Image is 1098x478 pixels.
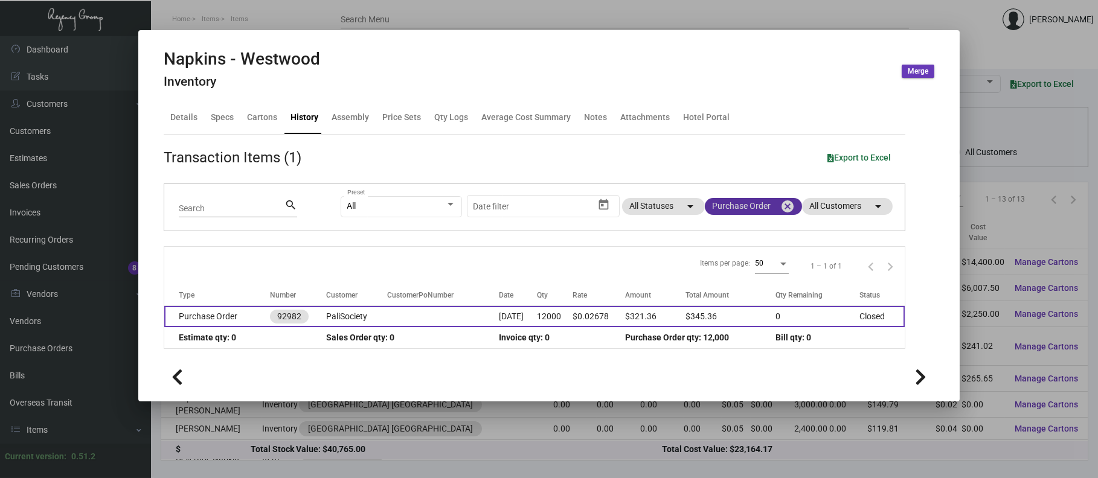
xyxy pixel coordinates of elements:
mat-select: Items per page: [755,258,789,268]
div: Qty Remaining [775,290,859,301]
span: Export to Excel [827,153,891,162]
mat-chip: All Customers [802,198,893,215]
td: 0 [775,306,859,327]
span: All [347,201,356,211]
button: Previous page [861,257,881,276]
div: Current version: [5,450,66,463]
div: 1 – 1 of 1 [811,261,842,272]
mat-chip: 92982 [270,310,309,323]
div: Price Sets [382,111,421,124]
div: Average Cost Summary [481,111,571,124]
div: Amount [625,290,686,301]
mat-icon: cancel [780,199,795,214]
td: [DATE] [499,306,536,327]
span: Sales Order qty: 0 [326,333,394,342]
div: Items per page: [700,258,750,269]
div: Status [859,290,905,301]
div: CustomerPoNumber [387,290,454,301]
div: Transaction Items (1) [164,147,301,168]
span: Invoice qty: 0 [499,333,550,342]
div: Rate [573,290,587,301]
div: Qty [537,290,548,301]
mat-chip: All Statuses [622,198,705,215]
span: 50 [755,259,763,267]
h2: Napkins - Westwood [164,49,320,69]
div: Number [270,290,296,301]
span: Bill qty: 0 [775,333,811,342]
h4: Inventory [164,74,320,89]
mat-icon: arrow_drop_down [871,199,885,214]
mat-icon: search [284,198,297,212]
td: 12000 [537,306,573,327]
div: Date [499,290,513,301]
mat-chip: Purchase Order [705,198,802,215]
div: Notes [584,111,607,124]
input: Start date [474,202,511,211]
div: Status [859,290,880,301]
input: End date [521,202,579,211]
div: Details [170,111,197,124]
span: Merge [908,66,928,77]
div: Type [179,290,194,301]
td: $321.36 [625,306,686,327]
div: Attachments [620,111,670,124]
div: Type [179,290,270,301]
td: $0.02678 [573,306,625,327]
div: Hotel Portal [683,111,730,124]
div: CustomerPoNumber [387,290,499,301]
button: Next page [881,257,900,276]
div: Qty Remaining [775,290,823,301]
div: Specs [211,111,234,124]
div: Qty Logs [434,111,468,124]
div: Qty [537,290,573,301]
div: Rate [573,290,625,301]
div: Cartons [247,111,277,124]
div: Date [499,290,536,301]
div: Number [270,290,326,301]
span: Purchase Order qty: 12,000 [625,333,729,342]
div: Total Amount [685,290,729,301]
span: Estimate qty: 0 [179,333,236,342]
button: Export to Excel [818,147,901,168]
div: Customer [326,290,358,301]
button: Open calendar [594,195,614,214]
td: $345.36 [685,306,775,327]
div: Assembly [332,111,369,124]
button: Merge [902,65,934,78]
td: PaliSociety [326,306,387,327]
div: 0.51.2 [71,450,95,463]
div: Total Amount [685,290,775,301]
td: Purchase Order [164,306,270,327]
mat-icon: arrow_drop_down [683,199,698,214]
td: Closed [859,306,905,327]
div: Customer [326,290,387,301]
div: History [291,111,318,124]
div: Amount [625,290,651,301]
